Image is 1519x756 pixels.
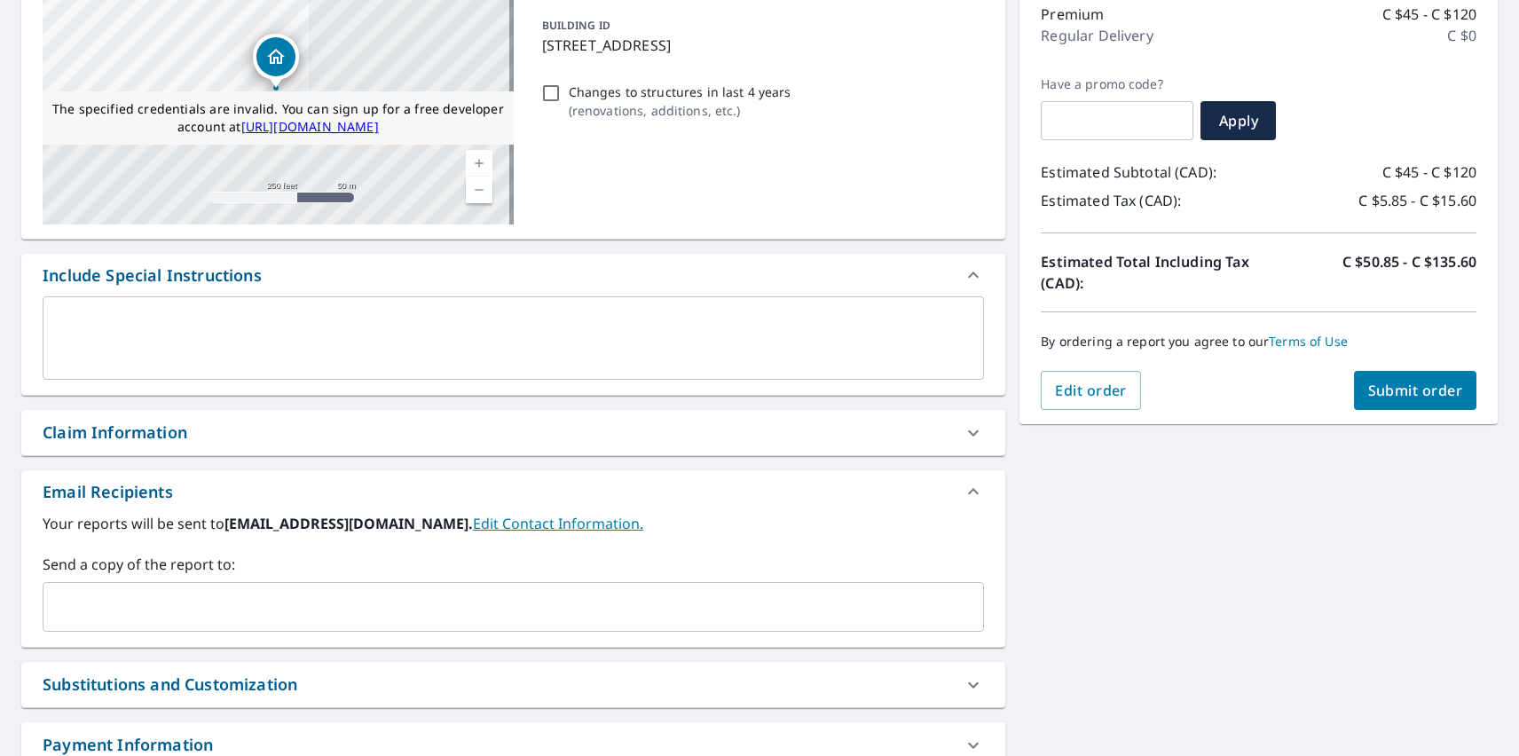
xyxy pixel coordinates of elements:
[542,35,978,56] p: [STREET_ADDRESS]
[569,83,791,101] p: Changes to structures in last 4 years
[1041,251,1258,294] p: Estimated Total Including Tax (CAD):
[1382,161,1476,183] p: C $45 - C $120
[43,513,984,534] label: Your reports will be sent to
[1382,4,1476,25] p: C $45 - C $120
[473,514,643,533] a: EditContactInfo
[21,410,1005,455] div: Claim Information
[43,480,173,504] div: Email Recipients
[1342,251,1476,294] p: C $50.85 - C $135.60
[1041,4,1104,25] p: Premium
[224,514,473,533] b: [EMAIL_ADDRESS][DOMAIN_NAME].
[1200,101,1276,140] button: Apply
[1041,190,1258,211] p: Estimated Tax (CAD):
[466,150,492,177] a: Current Level 17, Zoom In
[569,101,791,120] p: ( renovations, additions, etc. )
[253,34,299,89] div: Dropped pin, building 1, Residential property, 6100 Broadway Burnaby, BC V5B 2Y2
[21,662,1005,707] div: Substitutions and Customization
[21,470,1005,513] div: Email Recipients
[1358,190,1476,211] p: C $5.85 - C $15.60
[43,421,187,445] div: Claim Information
[43,264,262,287] div: Include Special Instructions
[1041,371,1141,410] button: Edit order
[542,18,610,33] p: BUILDING ID
[1041,76,1193,92] label: Have a promo code?
[43,91,514,145] div: The specified credentials are invalid. You can sign up for a free developer account at http://www...
[43,554,984,575] label: Send a copy of the report to:
[1354,371,1477,410] button: Submit order
[1041,334,1476,350] p: By ordering a report you agree to our
[21,254,1005,296] div: Include Special Instructions
[1215,111,1262,130] span: Apply
[1041,25,1153,46] p: Regular Delivery
[241,118,379,135] a: [URL][DOMAIN_NAME]
[43,673,297,697] div: Substitutions and Customization
[1447,25,1476,46] p: C $0
[1368,381,1463,400] span: Submit order
[43,91,514,145] div: The specified credentials are invalid. You can sign up for a free developer account at
[1269,333,1348,350] a: Terms of Use
[1041,161,1258,183] p: Estimated Subtotal (CAD):
[466,177,492,203] a: Current Level 17, Zoom Out
[1055,381,1127,400] span: Edit order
